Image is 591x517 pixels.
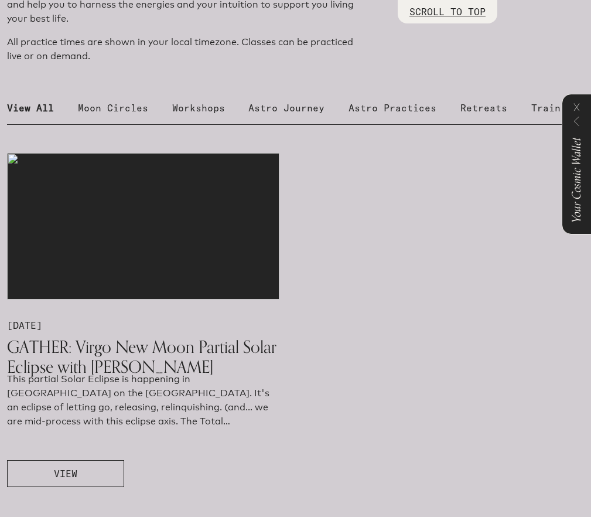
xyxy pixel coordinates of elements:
[7,460,124,487] button: VIEW
[78,101,148,115] p: Moon Circles
[349,101,436,115] p: Astro Practices
[7,318,279,332] p: [DATE]
[531,101,584,115] p: Trainings
[7,373,269,427] span: This partial Solar Eclipse is happening in Virgo on the South Node. It's an eclipse of letting go...
[248,101,324,115] p: Astro Journey
[7,101,54,115] p: View All
[7,35,358,63] p: All practice times are shown in your local timezone. Classes can be practiced live or on demand.
[172,101,225,115] p: Workshops
[409,5,486,19] p: SCROLL TO TOP
[7,336,276,377] span: GATHER: Virgo New Moon Partial Solar Eclipse with Jana
[7,153,279,300] img: medias%2F68TdnYKDlPUA9N16a5wm
[460,101,507,115] p: Retreats
[54,467,77,481] span: VIEW
[567,138,586,223] span: Your Cosmic Wallet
